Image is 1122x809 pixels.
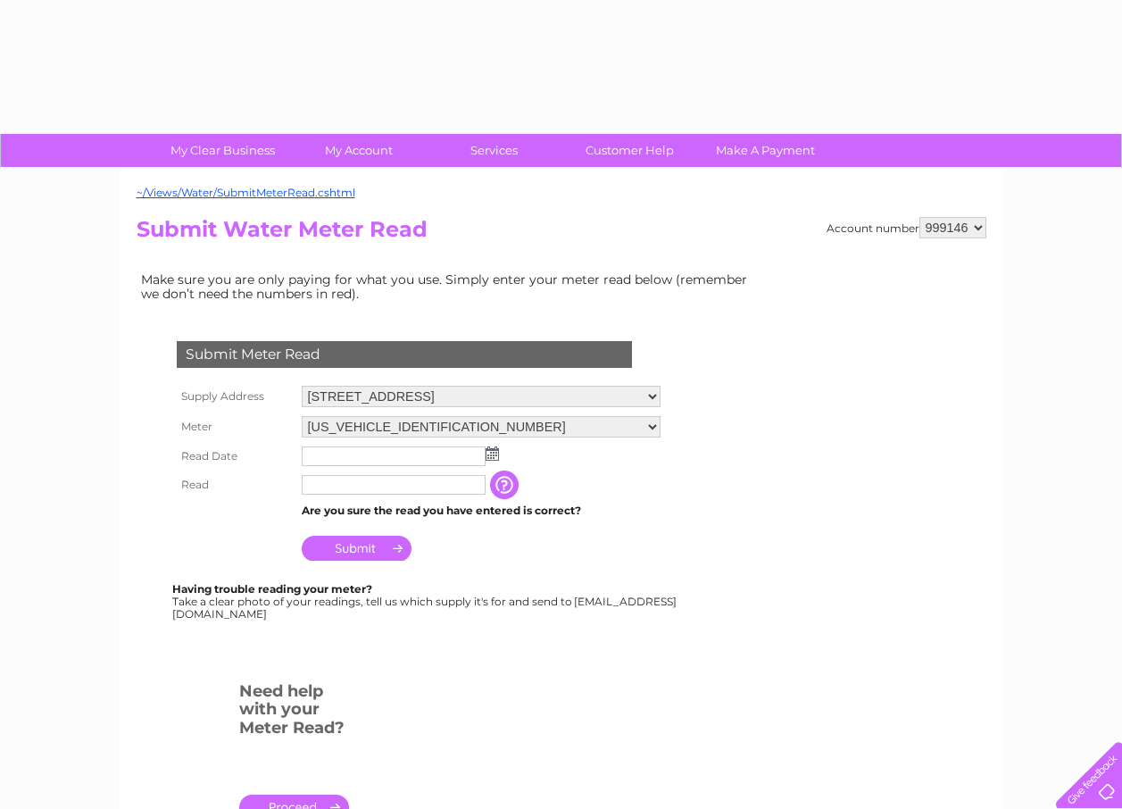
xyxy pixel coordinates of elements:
a: Customer Help [556,134,703,167]
a: My Clear Business [149,134,296,167]
input: Information [490,471,522,499]
a: ~/Views/Water/SubmitMeterRead.cshtml [137,186,355,199]
td: Make sure you are only paying for what you use. Simply enter your meter read below (remember we d... [137,268,761,305]
h3: Need help with your Meter Read? [239,679,349,746]
th: Read Date [172,442,297,471]
b: Having trouble reading your meter? [172,582,372,596]
th: Supply Address [172,381,297,412]
a: Services [420,134,568,167]
th: Meter [172,412,297,442]
div: Take a clear photo of your readings, tell us which supply it's for and send to [EMAIL_ADDRESS][DO... [172,583,679,620]
div: Account number [827,217,986,238]
img: ... [486,446,499,461]
td: Are you sure the read you have entered is correct? [297,499,665,522]
input: Submit [302,536,411,561]
th: Read [172,471,297,499]
a: My Account [285,134,432,167]
div: Submit Meter Read [177,341,632,368]
a: Make A Payment [692,134,839,167]
h2: Submit Water Meter Read [137,217,986,251]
